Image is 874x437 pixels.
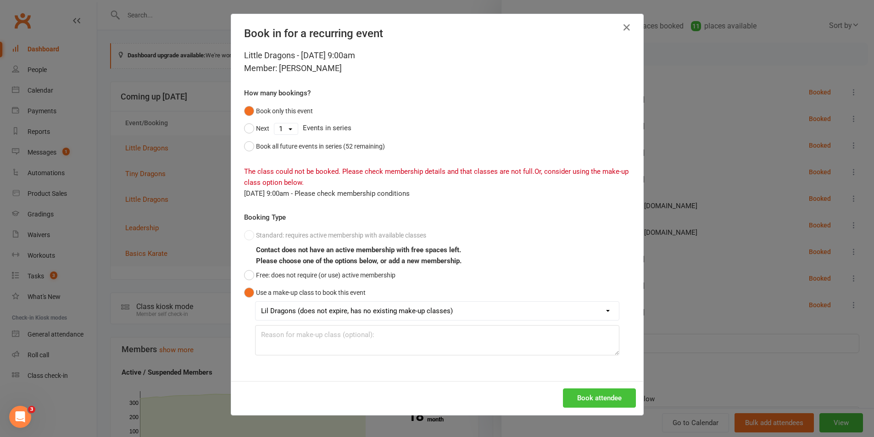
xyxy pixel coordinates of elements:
[244,120,630,137] div: Events in series
[256,246,461,254] b: Contact does not have an active membership with free spaces left.
[244,266,395,284] button: Free: does not require (or use) active membership
[9,406,31,428] iframe: Intercom live chat
[244,212,286,223] label: Booking Type
[244,49,630,75] div: Little Dragons - [DATE] 9:00am Member: [PERSON_NAME]
[244,102,313,120] button: Book only this event
[28,406,35,413] span: 3
[244,167,534,176] span: The class could not be booked. Please check membership details and that classes are not full.
[244,284,366,301] button: Use a make-up class to book this event
[244,138,385,155] button: Book all future events in series (52 remaining)
[256,141,385,151] div: Book all future events in series (52 remaining)
[244,188,630,199] div: [DATE] 9:00am - Please check membership conditions
[244,27,630,40] h4: Book in for a recurring event
[244,88,311,99] label: How many bookings?
[619,20,634,35] button: Close
[244,120,269,137] button: Next
[563,388,636,408] button: Book attendee
[256,257,462,265] b: Please choose one of the options below, or add a new membership.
